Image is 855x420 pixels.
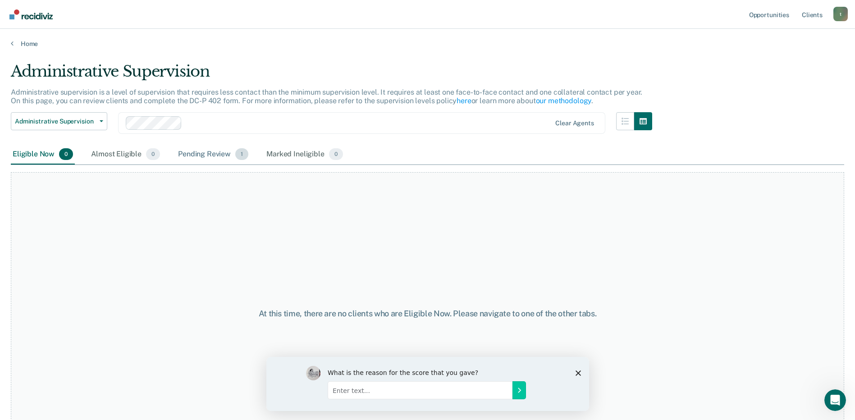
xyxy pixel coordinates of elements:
[15,118,96,125] span: Administrative Supervision
[266,357,589,411] iframe: Survey by Kim from Recidiviz
[146,148,160,160] span: 0
[833,7,848,21] button: Profile dropdown button
[329,148,343,160] span: 0
[824,389,846,411] iframe: Intercom live chat
[833,7,848,21] div: t
[11,145,75,164] div: Eligible Now0
[219,309,636,319] div: At this time, there are no clients who are Eligible Now. Please navigate to one of the other tabs.
[59,148,73,160] span: 0
[11,62,652,88] div: Administrative Supervision
[9,9,53,19] img: Recidiviz
[235,148,248,160] span: 1
[265,145,345,164] div: Marked Ineligible0
[176,145,250,164] div: Pending Review1
[11,88,642,105] p: Administrative supervision is a level of supervision that requires less contact than the minimum ...
[555,119,594,127] div: Clear agents
[457,96,471,105] a: here
[11,112,107,130] button: Administrative Supervision
[536,96,592,105] a: our methodology
[11,40,844,48] a: Home
[89,145,162,164] div: Almost Eligible0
